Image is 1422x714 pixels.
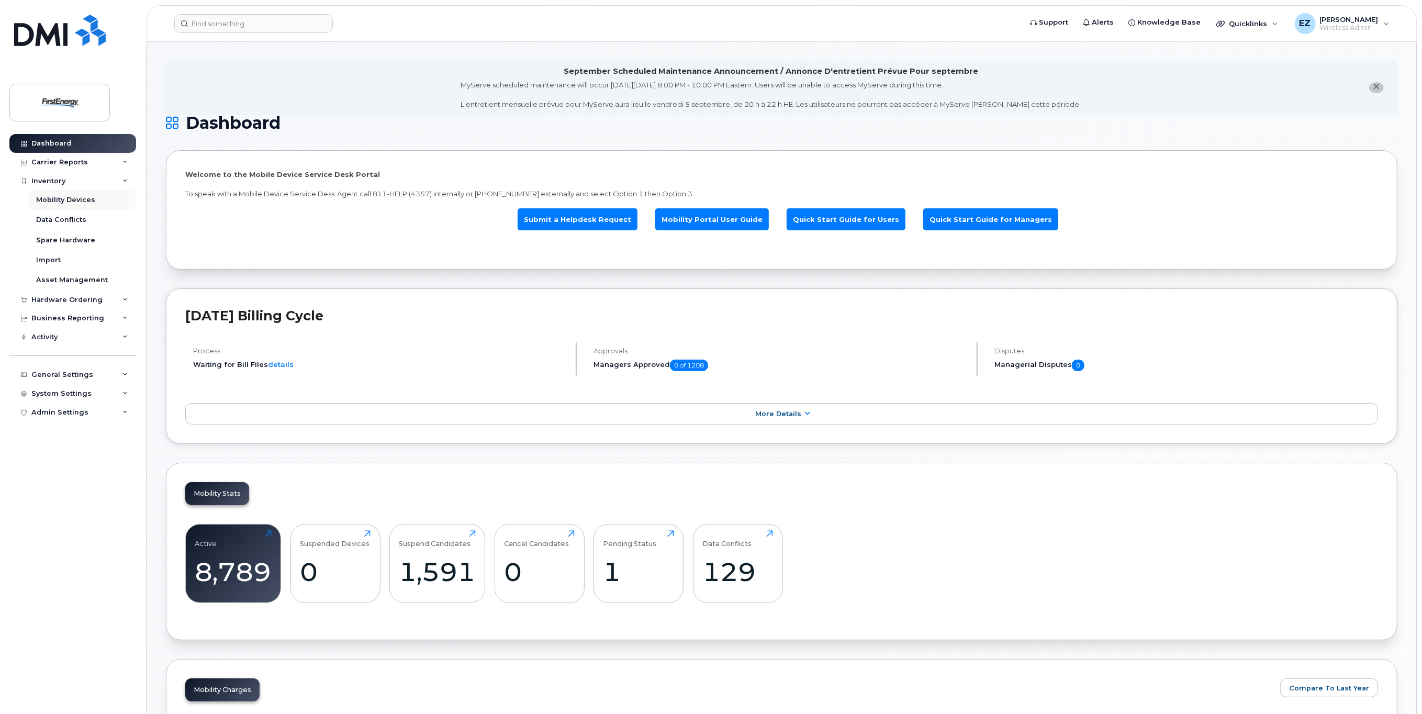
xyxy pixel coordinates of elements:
h4: Process [193,347,567,355]
a: Mobility Portal User Guide [655,208,769,231]
div: 1,591 [399,556,476,587]
div: MyServe scheduled maintenance will occur [DATE][DATE] 8:00 PM - 10:00 PM Eastern. Users will be u... [461,80,1081,109]
div: September Scheduled Maintenance Announcement / Annonce D'entretient Prévue Pour septembre [564,66,978,77]
p: Welcome to the Mobile Device Service Desk Portal [185,170,1378,180]
button: Compare To Last Year [1280,678,1378,697]
button: close notification [1369,82,1384,93]
div: Pending Status [603,530,657,548]
a: Active8,789 [195,530,272,597]
h5: Managers Approved [594,360,967,371]
div: 8,789 [195,556,272,587]
div: Suspended Devices [300,530,370,548]
div: Cancel Candidates [504,530,569,548]
iframe: Messenger Launcher [1376,668,1414,706]
a: details [268,360,294,369]
span: 0 of 1208 [670,360,708,371]
div: Suspend Candidates [399,530,471,548]
a: Suspended Devices0 [300,530,371,597]
h4: Disputes [994,347,1378,355]
a: Suspend Candidates1,591 [399,530,476,597]
span: Dashboard [186,115,281,131]
div: Data Conflicts [702,530,752,548]
div: 0 [300,556,371,587]
div: 0 [504,556,575,587]
h2: [DATE] Billing Cycle [185,308,1378,323]
li: Waiting for Bill Files [193,360,567,370]
span: More Details [755,410,801,418]
a: Quick Start Guide for Users [787,208,905,231]
div: 129 [702,556,773,587]
a: Quick Start Guide for Managers [923,208,1058,231]
span: 0 [1072,360,1084,371]
div: Active [195,530,217,548]
div: 1 [603,556,674,587]
a: Pending Status1 [603,530,674,597]
span: Compare To Last Year [1289,683,1369,693]
h5: Managerial Disputes [994,360,1378,371]
h4: Approvals [594,347,967,355]
a: Submit a Helpdesk Request [518,208,637,231]
a: Data Conflicts129 [702,530,773,597]
a: Cancel Candidates0 [504,530,575,597]
p: To speak with a Mobile Device Service Desk Agent call 811-HELP (4357) internally or [PHONE_NUMBER... [185,189,1378,199]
